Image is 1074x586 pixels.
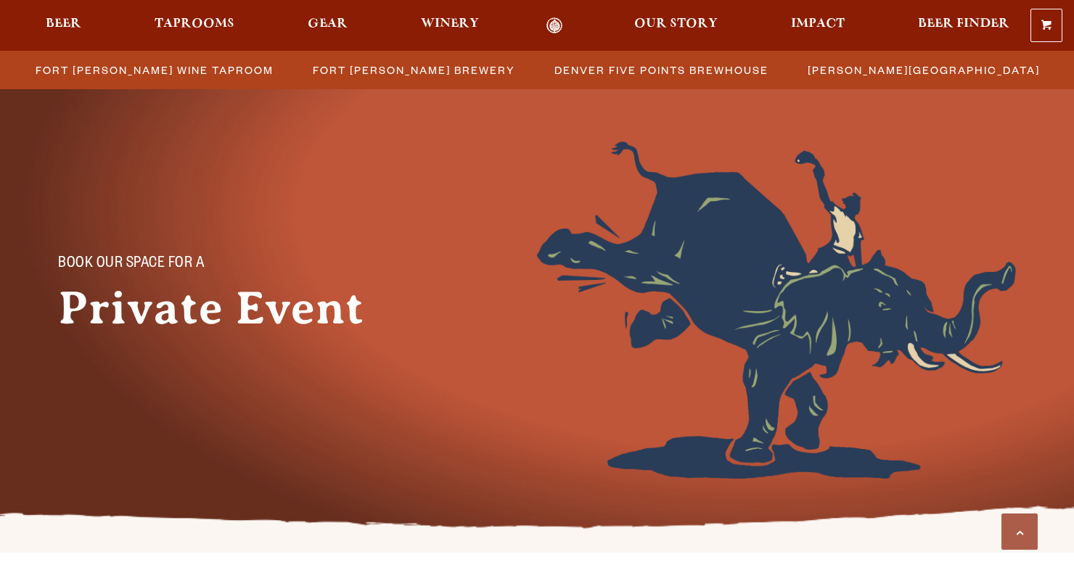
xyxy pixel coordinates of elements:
a: Our Story [625,17,727,34]
span: Fort [PERSON_NAME] Brewery [313,59,515,81]
span: Winery [421,18,479,30]
a: Scroll to top [1001,513,1038,550]
span: Our Story [634,18,718,30]
p: Book Our Space for a [58,256,377,273]
a: Beer [36,17,91,34]
span: Beer [46,18,81,30]
span: Impact [791,18,845,30]
a: Fort [PERSON_NAME] Wine Taproom [27,59,281,81]
a: Gear [298,17,357,34]
span: Denver Five Points Brewhouse [554,59,768,81]
span: Beer Finder [918,18,1009,30]
a: Impact [782,17,854,34]
h1: Private Event [58,282,406,334]
img: Foreground404 [537,141,1016,479]
span: Taprooms [155,18,234,30]
a: Winery [411,17,488,34]
span: Fort [PERSON_NAME] Wine Taproom [36,59,274,81]
a: Beer Finder [909,17,1019,34]
a: [PERSON_NAME][GEOGRAPHIC_DATA] [799,59,1047,81]
span: [PERSON_NAME][GEOGRAPHIC_DATA] [808,59,1040,81]
a: Odell Home [528,17,582,34]
a: Denver Five Points Brewhouse [546,59,776,81]
span: Gear [308,18,348,30]
a: Fort [PERSON_NAME] Brewery [304,59,522,81]
a: Taprooms [145,17,244,34]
